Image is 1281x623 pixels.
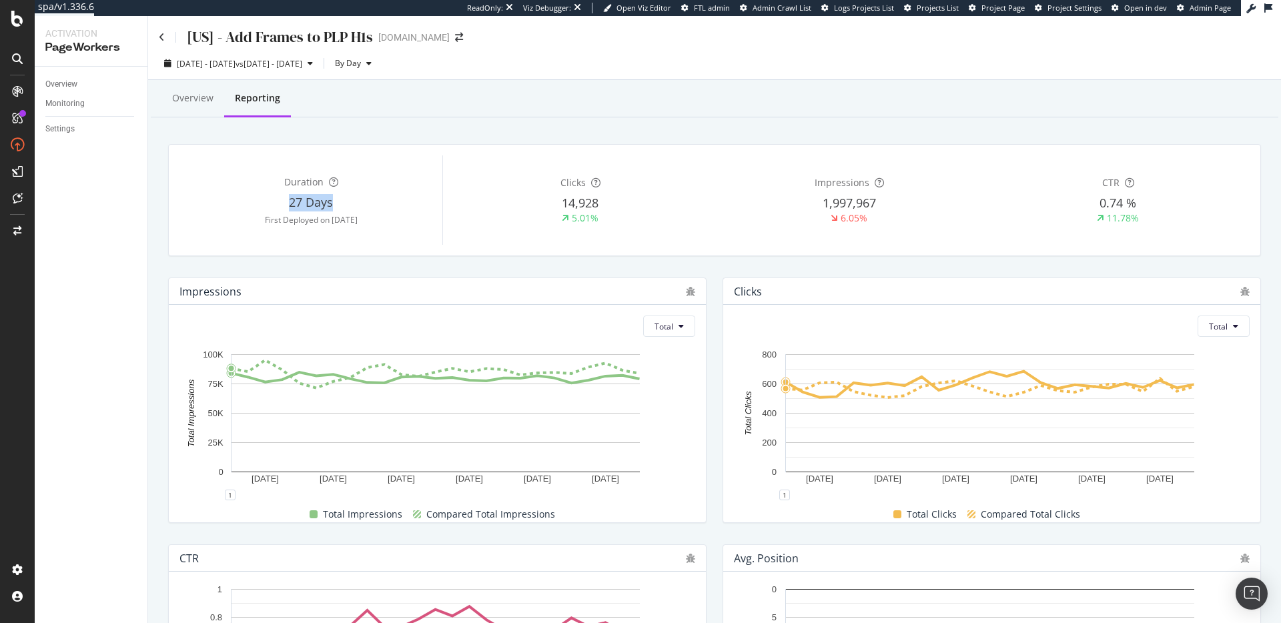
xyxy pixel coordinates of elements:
text: [DATE] [1010,474,1037,484]
text: [DATE] [874,474,901,484]
text: 50K [208,408,224,418]
a: Admin Page [1177,3,1231,13]
span: 1,997,967 [823,195,876,211]
span: Clicks [560,176,586,189]
div: [DOMAIN_NAME] [378,31,450,44]
div: 11.78% [1107,211,1139,225]
text: 5 [772,613,777,623]
span: Duration [284,175,324,188]
span: Project Page [981,3,1025,13]
a: Project Page [969,3,1025,13]
span: Projects List [917,3,959,13]
text: 75K [208,379,224,389]
div: PageWorkers [45,40,137,55]
text: [DATE] [1078,474,1106,484]
span: Admin Crawl List [753,3,811,13]
span: Open in dev [1124,3,1167,13]
span: 14,928 [562,195,598,211]
button: [DATE] - [DATE]vs[DATE] - [DATE] [159,53,318,74]
a: Open in dev [1112,3,1167,13]
a: Click to go back [159,33,165,42]
text: [DATE] [806,474,833,484]
div: CTR [179,552,199,565]
a: Logs Projects List [821,3,894,13]
span: 27 Days [289,194,333,210]
span: FTL admin [694,3,730,13]
text: 800 [762,350,777,360]
div: Impressions [179,285,242,298]
div: Open Intercom Messenger [1236,578,1268,610]
div: bug [686,554,695,563]
text: 200 [762,438,777,448]
text: 0.8 [210,613,222,623]
button: By Day [330,53,377,74]
text: 100K [203,350,224,360]
div: bug [1240,554,1250,563]
text: 25K [208,438,224,448]
div: 1 [779,490,790,500]
a: Overview [45,77,138,91]
text: [DATE] [320,474,347,484]
button: Total [1198,316,1250,337]
a: Admin Crawl List [740,3,811,13]
div: First Deployed on [DATE] [179,214,442,225]
span: Logs Projects List [834,3,894,13]
div: Settings [45,122,75,136]
text: 400 [762,408,777,418]
div: Avg. position [734,552,799,565]
span: Total Impressions [323,506,402,522]
span: vs [DATE] - [DATE] [236,58,302,69]
span: Admin Page [1190,3,1231,13]
div: arrow-right-arrow-left [455,33,463,42]
div: Monitoring [45,97,85,111]
a: FTL admin [681,3,730,13]
span: Total [655,321,673,332]
a: Open Viz Editor [603,3,671,13]
div: bug [686,287,695,296]
span: Project Settings [1047,3,1102,13]
text: [DATE] [456,474,483,484]
span: By Day [330,57,361,69]
div: Overview [45,77,77,91]
text: [DATE] [942,474,969,484]
text: [DATE] [592,474,619,484]
div: Overview [172,91,213,105]
span: Total Clicks [907,506,957,522]
span: 0.74 % [1100,195,1136,211]
text: 1 [218,584,222,594]
span: Compared Total Clicks [981,506,1080,522]
span: Compared Total Impressions [426,506,555,522]
a: Monitoring [45,97,138,111]
button: Total [643,316,695,337]
text: 0 [772,584,777,594]
div: [US] - Add Frames to PLP H1s [187,27,373,47]
div: Viz Debugger: [523,3,571,13]
span: [DATE] - [DATE] [177,58,236,69]
span: Impressions [815,176,869,189]
a: Projects List [904,3,959,13]
div: Reporting [235,91,280,105]
div: Clicks [734,285,762,298]
span: Total [1209,321,1228,332]
div: Activation [45,27,137,40]
span: CTR [1102,176,1120,189]
text: [DATE] [1146,474,1174,484]
div: 5.01% [572,211,598,225]
div: ReadOnly: [467,3,503,13]
text: Total Impressions [186,380,196,448]
a: Settings [45,122,138,136]
text: [DATE] [252,474,279,484]
div: bug [1240,287,1250,296]
text: 0 [218,467,223,477]
text: Total Clicks [743,391,753,435]
text: 600 [762,379,777,389]
svg: A chart. [734,348,1245,495]
text: 0 [772,467,777,477]
svg: A chart. [179,348,691,495]
div: 6.05% [841,211,867,225]
span: Open Viz Editor [616,3,671,13]
div: 1 [225,490,236,500]
a: Project Settings [1035,3,1102,13]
